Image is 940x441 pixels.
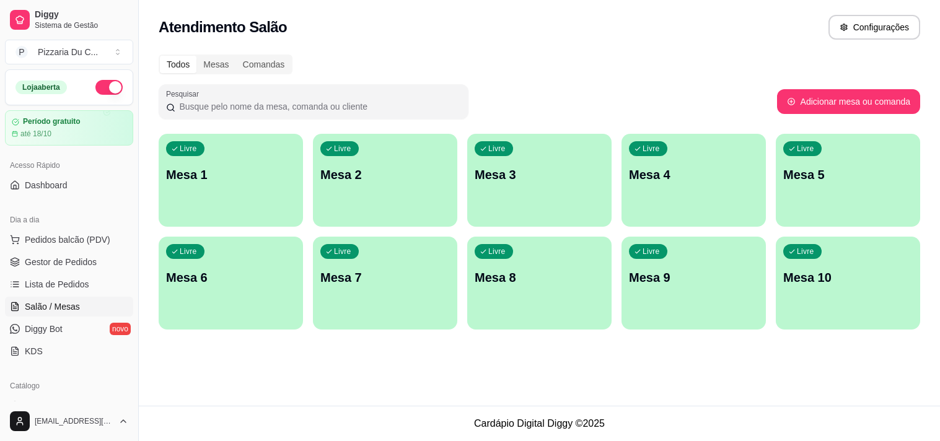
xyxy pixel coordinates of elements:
[5,5,133,35] a: DiggySistema de Gestão
[5,341,133,361] a: KDS
[175,100,461,113] input: Pesquisar
[5,110,133,146] a: Período gratuitoaté 18/10
[38,46,98,58] div: Pizzaria Du C ...
[25,278,89,290] span: Lista de Pedidos
[629,166,758,183] p: Mesa 4
[20,129,51,139] article: até 18/10
[643,247,660,256] p: Livre
[5,396,133,416] a: Produtos
[475,166,604,183] p: Mesa 3
[828,15,920,40] button: Configurações
[25,323,63,335] span: Diggy Bot
[334,247,351,256] p: Livre
[475,269,604,286] p: Mesa 8
[196,56,235,73] div: Mesas
[488,247,506,256] p: Livre
[320,269,450,286] p: Mesa 7
[25,234,110,246] span: Pedidos balcão (PDV)
[643,144,660,154] p: Livre
[180,247,197,256] p: Livre
[629,269,758,286] p: Mesa 9
[25,345,43,357] span: KDS
[139,406,940,441] footer: Cardápio Digital Diggy © 2025
[5,210,133,230] div: Dia a dia
[95,80,123,95] button: Alterar Status
[5,40,133,64] button: Select a team
[777,89,920,114] button: Adicionar mesa ou comanda
[159,17,287,37] h2: Atendimento Salão
[622,237,766,330] button: LivreMesa 9
[166,89,203,99] label: Pesquisar
[776,237,920,330] button: LivreMesa 10
[159,134,303,227] button: LivreMesa 1
[25,400,59,412] span: Produtos
[797,247,814,256] p: Livre
[5,376,133,396] div: Catálogo
[25,256,97,268] span: Gestor de Pedidos
[5,252,133,272] a: Gestor de Pedidos
[159,237,303,330] button: LivreMesa 6
[23,117,81,126] article: Período gratuito
[5,230,133,250] button: Pedidos balcão (PDV)
[236,56,292,73] div: Comandas
[776,134,920,227] button: LivreMesa 5
[166,166,296,183] p: Mesa 1
[25,300,80,313] span: Salão / Mesas
[180,144,197,154] p: Livre
[5,175,133,195] a: Dashboard
[166,269,296,286] p: Mesa 6
[313,134,457,227] button: LivreMesa 2
[467,134,612,227] button: LivreMesa 3
[320,166,450,183] p: Mesa 2
[5,274,133,294] a: Lista de Pedidos
[35,416,113,426] span: [EMAIL_ADDRESS][DOMAIN_NAME]
[488,144,506,154] p: Livre
[5,297,133,317] a: Salão / Mesas
[622,134,766,227] button: LivreMesa 4
[334,144,351,154] p: Livre
[15,81,67,94] div: Loja aberta
[25,179,68,191] span: Dashboard
[35,9,128,20] span: Diggy
[313,237,457,330] button: LivreMesa 7
[783,269,913,286] p: Mesa 10
[5,155,133,175] div: Acesso Rápido
[15,46,28,58] span: P
[467,237,612,330] button: LivreMesa 8
[783,166,913,183] p: Mesa 5
[160,56,196,73] div: Todos
[5,406,133,436] button: [EMAIL_ADDRESS][DOMAIN_NAME]
[35,20,128,30] span: Sistema de Gestão
[797,144,814,154] p: Livre
[5,319,133,339] a: Diggy Botnovo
